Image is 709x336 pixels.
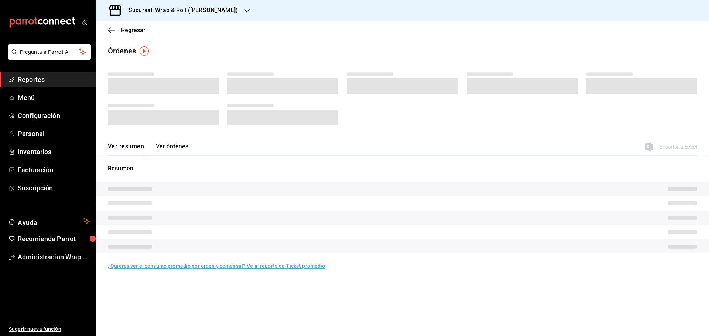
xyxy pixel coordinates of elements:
[18,165,90,175] span: Facturación
[18,234,90,244] span: Recomienda Parrot
[18,75,90,84] span: Reportes
[108,164,697,173] p: Resumen
[121,27,145,34] span: Regresar
[18,93,90,103] span: Menú
[18,111,90,121] span: Configuración
[8,44,91,60] button: Pregunta a Parrot AI
[108,143,188,155] div: navigation tabs
[123,6,238,15] h3: Sucursal: Wrap & Roll ([PERSON_NAME])
[108,263,325,269] a: ¿Quieres ver el consumo promedio por orden y comensal? Ve al reporte de Ticket promedio
[20,48,79,56] span: Pregunta a Parrot AI
[18,252,90,262] span: Administracion Wrap N Roll
[140,46,149,56] img: Tooltip marker
[18,129,90,139] span: Personal
[156,143,188,155] button: Ver órdenes
[5,53,91,61] a: Pregunta a Parrot AI
[81,19,87,25] button: open_drawer_menu
[108,27,145,34] button: Regresar
[18,147,90,157] span: Inventarios
[18,217,80,226] span: Ayuda
[18,183,90,193] span: Suscripción
[9,325,90,333] span: Sugerir nueva función
[108,45,136,56] div: Órdenes
[108,143,144,155] button: Ver resumen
